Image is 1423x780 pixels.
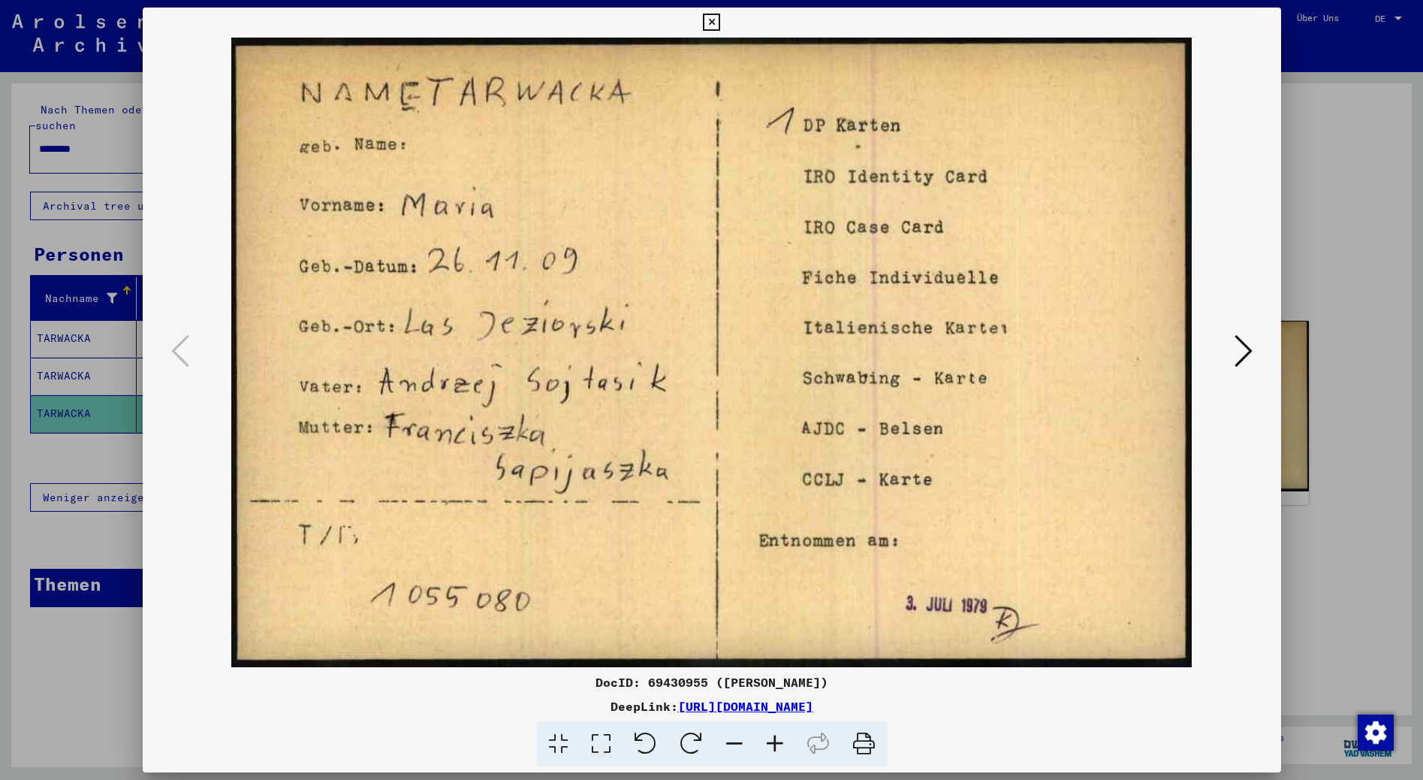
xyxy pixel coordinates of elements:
[194,38,1230,667] img: 001.jpg
[1357,714,1393,750] div: Zustimmung ändern
[1358,715,1394,751] img: Zustimmung ändern
[678,699,813,714] a: [URL][DOMAIN_NAME]
[143,697,1281,715] div: DeepLink:
[143,673,1281,691] div: DocID: 69430955 ([PERSON_NAME])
